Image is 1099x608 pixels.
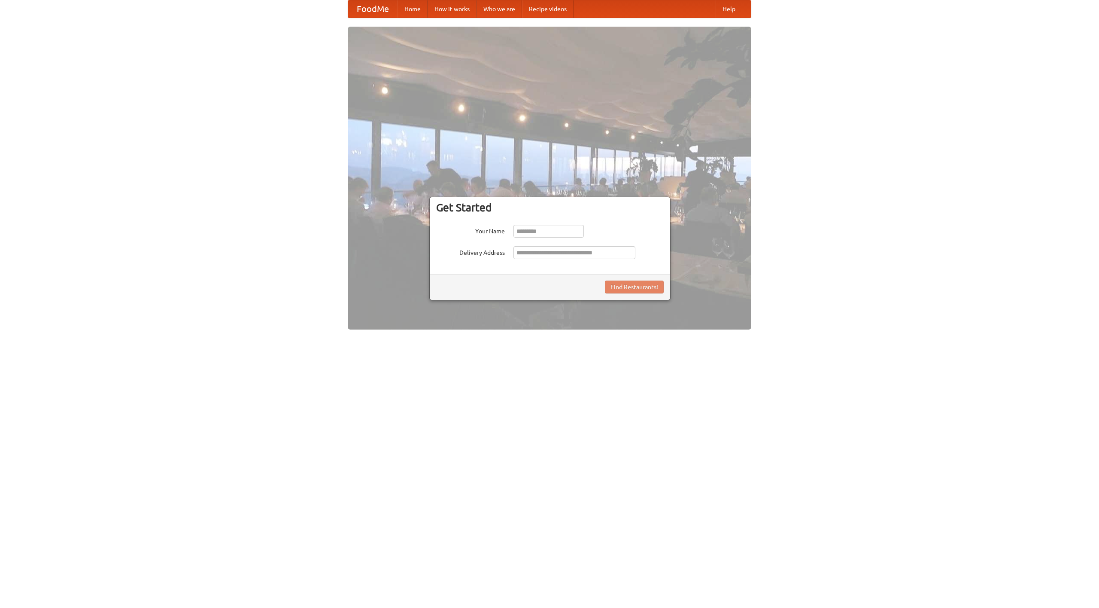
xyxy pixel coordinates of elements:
button: Find Restaurants! [605,281,664,293]
a: Help [716,0,742,18]
a: Home [398,0,428,18]
h3: Get Started [436,201,664,214]
a: FoodMe [348,0,398,18]
a: Recipe videos [522,0,574,18]
label: Your Name [436,225,505,235]
label: Delivery Address [436,246,505,257]
a: Who we are [477,0,522,18]
a: How it works [428,0,477,18]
